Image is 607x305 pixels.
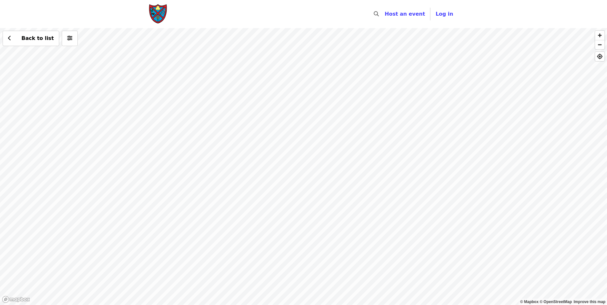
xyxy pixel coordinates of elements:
img: Society of St. Andrew - Home [149,4,168,24]
a: Mapbox [520,300,539,304]
i: sliders-h icon [67,35,72,41]
span: Back to list [21,35,54,41]
a: Map feedback [574,300,605,304]
a: Mapbox logo [2,296,30,303]
button: Find My Location [595,52,604,61]
button: Zoom Out [595,40,604,49]
a: Host an event [385,11,425,17]
button: Back to list [3,31,59,46]
button: More filters (0 selected) [62,31,78,46]
a: OpenStreetMap [539,300,572,304]
button: Zoom In [595,31,604,40]
span: Log in [435,11,453,17]
button: Log in [430,8,458,20]
input: Search [383,6,388,22]
i: search icon [374,11,379,17]
i: chevron-left icon [8,35,11,41]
